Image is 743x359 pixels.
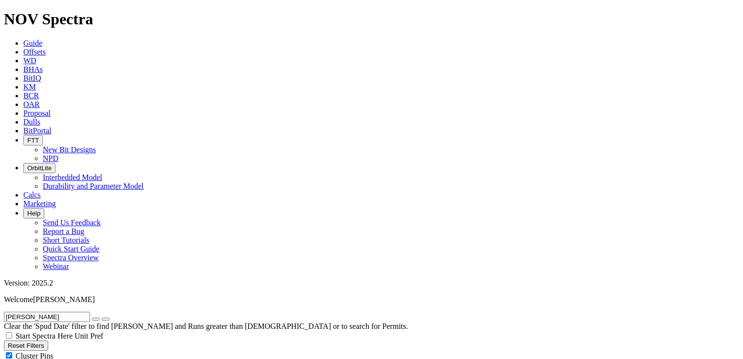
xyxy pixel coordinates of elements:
[74,332,103,340] span: Unit Pref
[23,109,51,117] a: Proposal
[43,173,102,181] a: Interbedded Model
[4,295,739,304] p: Welcome
[4,322,408,330] span: Clear the 'Spud Date' filter to find [PERSON_NAME] and Runs greater than [DEMOGRAPHIC_DATA] or to...
[4,279,739,287] div: Version: 2025.2
[43,218,101,227] a: Send Us Feedback
[43,262,69,270] a: Webinar
[23,191,41,199] a: Calcs
[23,208,44,218] button: Help
[23,126,52,135] a: BitPortal
[27,164,52,172] span: OrbitLite
[33,295,95,304] span: [PERSON_NAME]
[23,56,36,65] a: WD
[23,74,41,82] a: BitIQ
[43,236,89,244] a: Short Tutorials
[43,245,99,253] a: Quick Start Guide
[16,332,72,340] span: Start Spectra Here
[23,39,42,47] a: Guide
[23,135,43,145] button: FTT
[23,65,43,73] a: BHAs
[23,199,56,208] a: Marketing
[43,145,96,154] a: New Bit Designs
[23,83,36,91] a: KM
[23,118,40,126] a: Dulls
[23,163,55,173] button: OrbitLite
[6,332,12,339] input: Start Spectra Here
[4,341,48,351] button: Reset Filters
[43,154,58,162] a: NPD
[23,91,39,100] a: BCR
[23,100,40,108] a: OAR
[23,48,46,56] a: Offsets
[43,182,144,190] a: Durability and Parameter Model
[27,137,39,144] span: FTT
[4,10,739,28] h1: NOV Spectra
[43,253,99,262] a: Spectra Overview
[4,312,90,322] input: Search
[27,210,40,217] span: Help
[43,227,84,235] a: Report a Bug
